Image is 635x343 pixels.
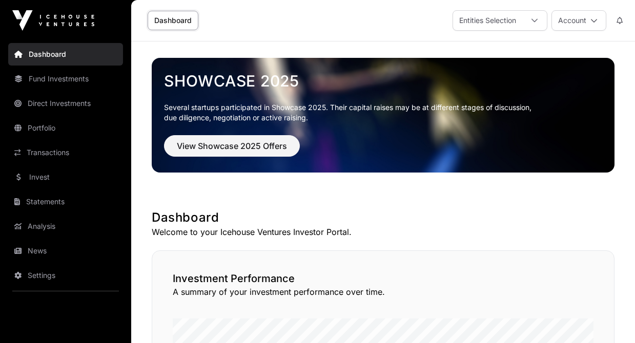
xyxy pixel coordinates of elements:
[152,226,614,238] p: Welcome to your Icehouse Ventures Investor Portal.
[173,286,593,298] p: A summary of your investment performance over time.
[8,43,123,66] a: Dashboard
[164,145,300,156] a: View Showcase 2025 Offers
[453,11,522,30] div: Entities Selection
[152,58,614,173] img: Showcase 2025
[8,240,123,262] a: News
[164,135,300,157] button: View Showcase 2025 Offers
[8,264,123,287] a: Settings
[8,141,123,164] a: Transactions
[164,102,602,123] p: Several startups participated in Showcase 2025. Their capital raises may be at different stages o...
[8,117,123,139] a: Portfolio
[8,215,123,238] a: Analysis
[148,11,198,30] a: Dashboard
[12,10,94,31] img: Icehouse Ventures Logo
[8,190,123,213] a: Statements
[8,166,123,188] a: Invest
[8,92,123,115] a: Direct Investments
[173,271,593,286] h2: Investment Performance
[8,68,123,90] a: Fund Investments
[152,209,614,226] h1: Dashboard
[584,294,635,343] iframe: Chat Widget
[164,72,602,90] a: Showcase 2025
[177,140,287,152] span: View Showcase 2025 Offers
[551,10,606,31] button: Account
